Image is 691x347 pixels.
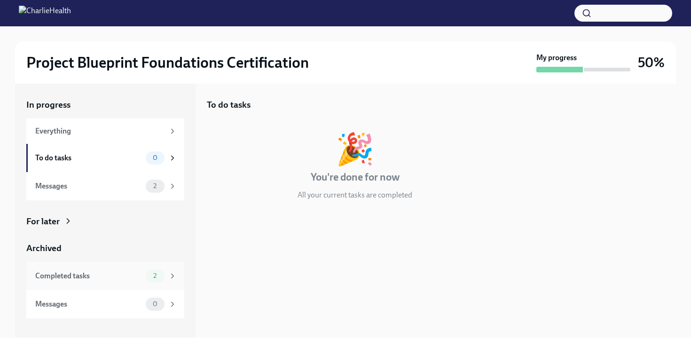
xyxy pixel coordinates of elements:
[26,262,184,290] a: Completed tasks2
[26,215,60,228] div: For later
[298,190,412,200] p: All your current tasks are completed
[148,272,162,279] span: 2
[26,290,184,318] a: Messages0
[35,299,142,309] div: Messages
[35,271,142,281] div: Completed tasks
[207,99,251,111] h5: To do tasks
[35,181,142,191] div: Messages
[147,154,163,161] span: 0
[26,242,184,254] a: Archived
[26,215,184,228] a: For later
[26,118,184,144] a: Everything
[35,153,142,163] div: To do tasks
[536,53,577,63] strong: My progress
[26,144,184,172] a: To do tasks0
[311,170,400,184] h4: You're done for now
[26,53,309,72] h2: Project Blueprint Foundations Certification
[336,134,374,165] div: 🎉
[26,99,184,111] a: In progress
[148,182,162,189] span: 2
[26,172,184,200] a: Messages2
[147,300,163,308] span: 0
[19,6,71,21] img: CharlieHealth
[35,126,165,136] div: Everything
[638,54,665,71] h3: 50%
